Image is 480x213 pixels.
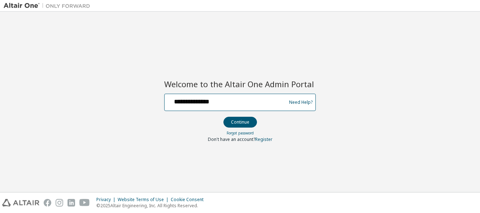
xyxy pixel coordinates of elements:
[79,199,90,207] img: youtube.svg
[208,136,255,142] span: Don't have an account?
[67,199,75,207] img: linkedin.svg
[171,197,208,203] div: Cookie Consent
[289,102,313,102] a: Need Help?
[227,130,254,136] a: Forgot password
[164,79,316,89] h2: Welcome to the Altair One Admin Portal
[118,197,171,203] div: Website Terms of Use
[2,199,39,207] img: altair_logo.svg
[96,203,208,209] p: © 2025 Altair Engineering, Inc. All Rights Reserved.
[223,117,257,128] button: Continue
[96,197,118,203] div: Privacy
[44,199,51,207] img: facebook.svg
[255,136,272,142] a: Register
[56,199,63,207] img: instagram.svg
[4,2,94,9] img: Altair One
